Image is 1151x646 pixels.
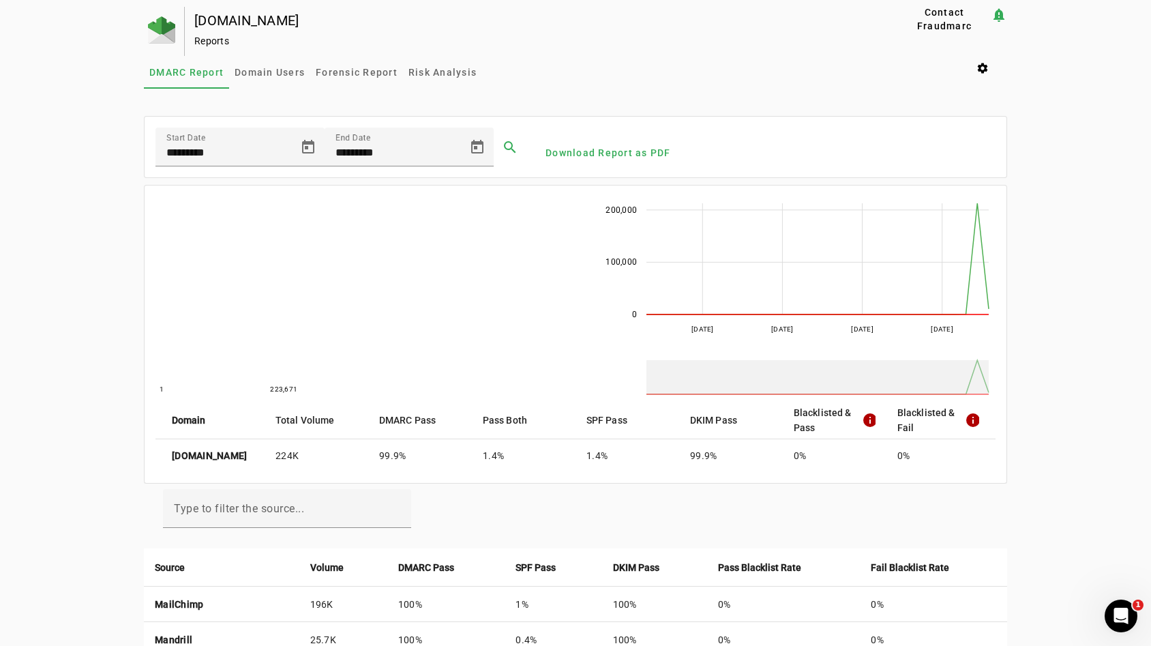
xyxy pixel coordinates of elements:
div: SPF Pass [515,560,591,575]
text: 100,000 [606,257,637,267]
td: 100% [602,587,707,622]
text: 1 [160,385,164,393]
td: 196K [299,587,387,622]
td: 100% [387,587,505,622]
svg: A chart. [155,196,580,401]
mat-label: End Date [335,133,370,143]
mat-label: Type to filter the source... [174,502,304,515]
text: 0 [632,310,637,319]
mat-icon: notification_important [991,7,1007,23]
mat-cell: 0% [886,439,996,472]
strong: DKIM Pass [613,560,659,575]
button: Download Report as PDF [540,141,676,165]
div: Fail Blacklist Rate [871,560,996,575]
td: 0% [707,587,861,622]
mat-cell: 1.4% [472,439,575,472]
text: 223,671 [270,385,297,393]
span: 1 [1133,600,1143,611]
a: Domain Users [229,56,310,89]
td: 0% [860,587,1007,622]
div: Volume [310,560,376,575]
mat-header-cell: Pass Both [472,401,575,439]
mat-header-cell: DKIM Pass [679,401,783,439]
strong: SPF Pass [515,560,556,575]
mat-cell: 224K [265,439,368,472]
mat-header-cell: DMARC Pass [368,401,472,439]
mat-header-cell: Blacklisted & Fail [886,401,996,439]
td: 1% [505,587,601,622]
text: [DATE] [851,325,873,333]
strong: Fail Blacklist Rate [871,560,949,575]
mat-cell: 0% [783,439,886,472]
strong: Domain [172,413,206,428]
span: Download Report as PDF [545,146,671,160]
div: DMARC Pass [398,560,494,575]
a: DMARC Report [144,56,229,89]
img: Fraudmarc Logo [148,16,175,44]
button: Open calendar [292,131,325,164]
a: Forensic Report [310,56,403,89]
span: DMARC Report [149,68,224,77]
div: Pass Blacklist Rate [718,560,850,575]
mat-cell: 1.4% [575,439,679,472]
mat-icon: info [965,412,979,428]
iframe: Intercom live chat [1105,600,1137,632]
text: 200,000 [606,205,637,215]
strong: Source [155,560,185,575]
span: Domain Users [235,68,305,77]
text: [DATE] [771,325,794,333]
strong: DMARC Pass [398,560,454,575]
strong: Mandrill [155,634,192,645]
mat-cell: 99.9% [368,439,472,472]
text: [DATE] [931,325,953,333]
div: Source [155,560,288,575]
mat-header-cell: Total Volume [265,401,368,439]
button: Open calendar [461,131,494,164]
strong: Volume [310,560,344,575]
mat-header-cell: SPF Pass [575,401,679,439]
mat-label: Start Date [166,133,205,143]
button: Contact Fraudmarc [898,7,991,31]
mat-cell: 99.9% [679,439,783,472]
strong: [DOMAIN_NAME] [172,449,247,463]
span: Contact Fraudmarc [903,5,985,33]
text: [DATE] [691,325,714,333]
a: Risk Analysis [403,56,482,89]
div: Reports [194,34,854,48]
mat-header-cell: Blacklisted & Pass [783,401,886,439]
mat-icon: info [862,412,876,428]
div: [DOMAIN_NAME] [194,14,854,27]
span: Forensic Report [316,68,398,77]
span: Risk Analysis [408,68,477,77]
strong: Pass Blacklist Rate [718,560,801,575]
div: DKIM Pass [613,560,696,575]
strong: MailChimp [155,599,203,610]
